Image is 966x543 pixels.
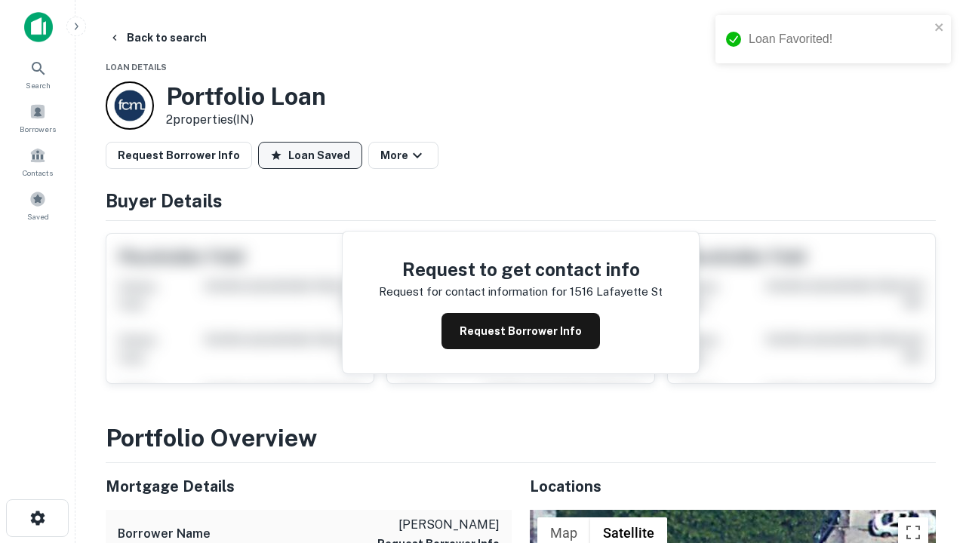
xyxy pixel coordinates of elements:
[24,12,53,42] img: capitalize-icon.png
[103,24,213,51] button: Back to search
[379,256,663,283] h4: Request to get contact info
[934,21,945,35] button: close
[5,54,71,94] a: Search
[27,210,49,222] span: Saved
[258,142,362,169] button: Loan Saved
[166,82,326,111] h3: Portfolio Loan
[368,142,438,169] button: More
[20,123,56,135] span: Borrowers
[5,141,71,182] a: Contacts
[166,111,326,129] p: 2 properties (IN)
[106,142,252,169] button: Request Borrower Info
[377,516,500,534] p: [PERSON_NAME]
[891,422,966,495] iframe: Chat Widget
[118,525,211,543] h6: Borrower Name
[379,283,567,301] p: Request for contact information for
[530,475,936,498] h5: Locations
[5,97,71,138] a: Borrowers
[106,420,936,456] h3: Portfolio Overview
[26,79,51,91] span: Search
[106,63,167,72] span: Loan Details
[749,30,930,48] div: Loan Favorited!
[570,283,663,301] p: 1516 lafayette st
[106,187,936,214] h4: Buyer Details
[5,185,71,225] a: Saved
[106,475,512,498] h5: Mortgage Details
[23,167,53,179] span: Contacts
[441,313,600,349] button: Request Borrower Info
